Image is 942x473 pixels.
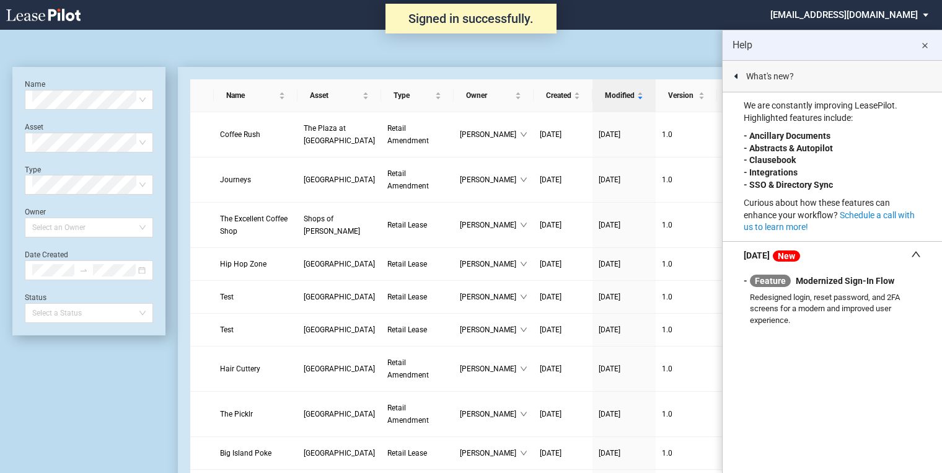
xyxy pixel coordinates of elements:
a: [DATE] [599,408,649,420]
span: 1 . 0 [662,325,672,334]
span: down [520,260,527,268]
span: [PERSON_NAME] [460,258,520,270]
span: 1 . 0 [662,130,672,139]
span: [DATE] [599,221,620,229]
a: Journeys [220,174,291,186]
a: Retail Lease [387,291,447,303]
span: [DATE] [599,325,620,334]
th: Name [214,79,297,112]
span: Coffee Rush [220,130,260,139]
th: Modified [592,79,656,112]
span: [PERSON_NAME] [460,408,520,420]
span: Retail Lease [387,325,427,334]
a: [DATE] [599,291,649,303]
span: 1 . 0 [662,175,672,184]
span: Type [394,89,433,102]
span: Retail Lease [387,221,427,229]
a: Retail Amendment [387,167,447,192]
span: Modified [605,89,635,102]
span: Retail Amendment [387,169,429,190]
span: Journeys [220,175,251,184]
span: Silver Lake Village [304,449,375,458]
span: down [520,131,527,138]
span: [PERSON_NAME] [460,324,520,336]
span: [PERSON_NAME] [460,128,520,141]
a: Coffee Rush [220,128,291,141]
a: [GEOGRAPHIC_DATA] [304,447,375,459]
span: down [520,293,527,301]
a: [DATE] [540,258,586,270]
a: Retail Amendment [387,122,447,147]
span: Stones River Town Centre [304,175,375,184]
a: [DATE] [540,291,586,303]
a: Test [220,291,291,303]
span: down [520,449,527,457]
a: 1.0 [662,447,711,459]
span: [DATE] [540,260,561,268]
span: Retail Lease [387,293,427,301]
a: [DATE] [599,324,649,336]
span: Test [220,325,234,334]
span: Test [220,293,234,301]
a: 1.0 [662,174,711,186]
span: Big Island Poke [220,449,271,458]
span: [DATE] [540,365,561,373]
div: Signed in successfully. [385,4,557,33]
a: [DATE] [599,258,649,270]
a: Shops of [PERSON_NAME] [304,213,375,237]
th: Asset [297,79,381,112]
span: The Excellent Coffee Shop [220,214,288,236]
label: Name [25,80,45,89]
span: [DATE] [599,293,620,301]
a: [DATE] [540,219,586,231]
a: 1.0 [662,219,711,231]
a: [DATE] [599,219,649,231]
span: down [520,176,527,183]
th: Version [656,79,717,112]
span: [PERSON_NAME] [460,174,520,186]
a: Retail Amendment [387,356,447,381]
span: Retail Lease [387,449,427,458]
label: Date Created [25,250,68,259]
span: King Farm Village Center [304,365,375,373]
span: [DATE] [599,260,620,268]
a: Retail Amendment [387,402,447,427]
a: [GEOGRAPHIC_DATA] [304,324,375,336]
a: [DATE] [599,174,649,186]
a: [GEOGRAPHIC_DATA] [304,363,375,375]
a: 1.0 [662,291,711,303]
span: Bridgepointe Shopping Center [304,325,375,334]
a: 1.0 [662,258,711,270]
a: 1.0 [662,324,711,336]
span: down [520,326,527,334]
span: Braemar Village Center [304,293,375,301]
span: [PERSON_NAME] [460,363,520,375]
a: Hip Hop Zone [220,258,291,270]
span: [DATE] [599,449,620,458]
span: Owner [466,89,513,102]
a: [DATE] [599,447,649,459]
span: Version [668,89,696,102]
label: Type [25,166,41,174]
span: [DATE] [599,175,620,184]
span: 1 . 0 [662,293,672,301]
a: Hair Cuttery [220,363,291,375]
a: [GEOGRAPHIC_DATA] [304,258,375,270]
a: [DATE] [599,128,649,141]
span: Hip Hop Zone [220,260,266,268]
a: Test [220,324,291,336]
a: [DATE] [540,447,586,459]
span: 1 . 0 [662,449,672,458]
a: The Excellent Coffee Shop [220,213,291,237]
span: The Picklr [220,410,253,418]
span: Shops of Kendall [304,214,360,236]
a: Retail Lease [387,324,447,336]
span: Retail Amendment [387,404,429,425]
span: 1 . 0 [662,221,672,229]
span: Hair Cuttery [220,365,260,373]
span: Retail Amendment [387,358,429,379]
span: [PERSON_NAME] [460,291,520,303]
a: [GEOGRAPHIC_DATA] [304,291,375,303]
span: [DATE] [540,325,561,334]
span: Retail Amendment [387,124,429,145]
